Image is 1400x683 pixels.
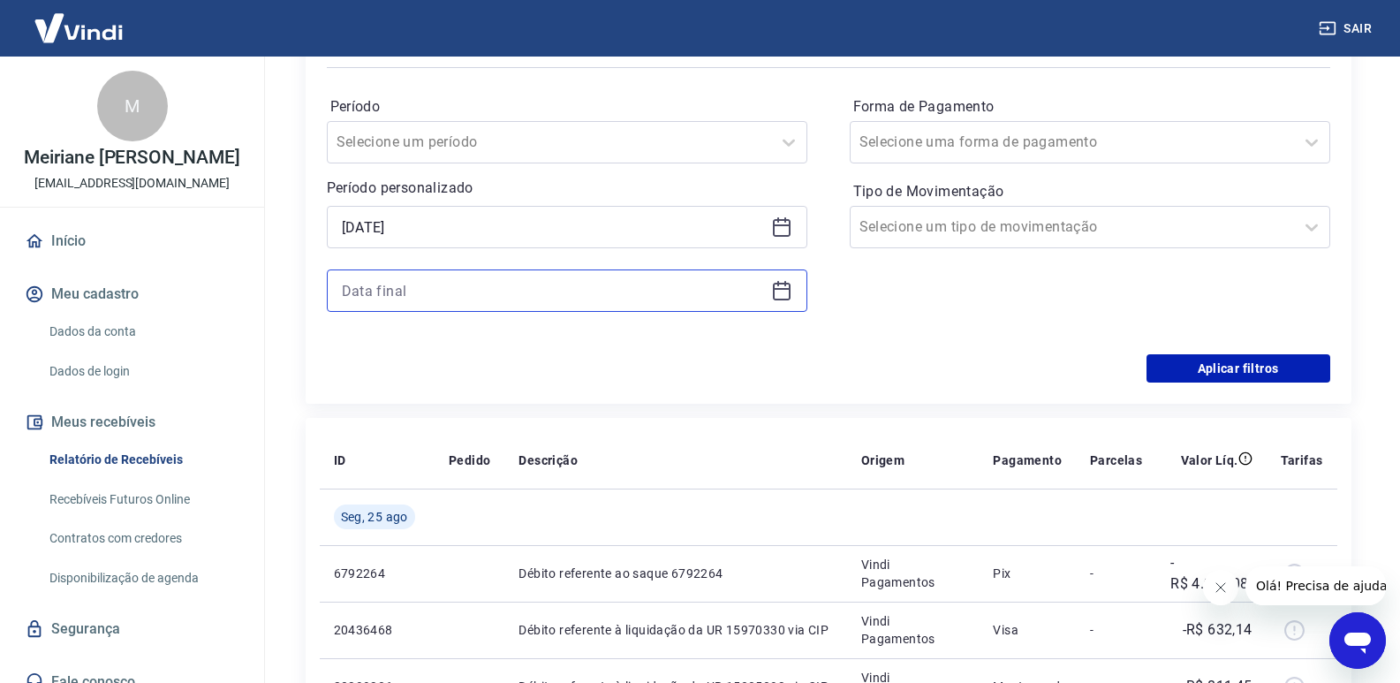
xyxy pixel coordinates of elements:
[334,452,346,469] p: ID
[518,565,833,582] p: Débito referente ao saque 6792264
[993,621,1062,639] p: Visa
[21,403,243,442] button: Meus recebíveis
[1281,452,1323,469] p: Tarifas
[993,565,1062,582] p: Pix
[853,96,1327,118] label: Forma de Pagamento
[11,12,148,27] span: Olá! Precisa de ajuda?
[1181,452,1238,469] p: Valor Líq.
[334,621,420,639] p: 20436468
[42,353,243,390] a: Dados de login
[1146,354,1330,383] button: Aplicar filtros
[42,314,243,350] a: Dados da conta
[21,610,243,649] a: Segurança
[853,181,1327,202] label: Tipo de Movimentação
[334,565,420,582] p: 6792264
[21,1,136,55] img: Vindi
[518,621,833,639] p: Débito referente à liquidação da UR 15970330 via CIP
[861,612,965,648] p: Vindi Pagamentos
[342,214,764,240] input: Data inicial
[42,520,243,557] a: Contratos com credores
[1090,621,1142,639] p: -
[42,442,243,478] a: Relatório de Recebíveis
[34,174,230,193] p: [EMAIL_ADDRESS][DOMAIN_NAME]
[1315,12,1379,45] button: Sair
[24,148,240,167] p: Meiriane [PERSON_NAME]
[1170,552,1252,595] p: -R$ 4.930,08
[21,222,243,261] a: Início
[861,452,904,469] p: Origem
[327,178,807,199] p: Período personalizado
[993,452,1062,469] p: Pagamento
[1090,565,1142,582] p: -
[342,277,764,304] input: Data final
[42,482,243,518] a: Recebíveis Futuros Online
[1183,619,1252,641] p: -R$ 632,14
[449,452,490,469] p: Pedido
[1090,452,1142,469] p: Parcelas
[341,508,408,526] span: Seg, 25 ago
[1329,612,1386,669] iframe: Botão para abrir a janela de mensagens
[1245,566,1386,605] iframe: Mensagem da empresa
[861,556,965,591] p: Vindi Pagamentos
[42,560,243,596] a: Disponibilização de agenda
[518,452,578,469] p: Descrição
[330,96,804,118] label: Período
[97,71,168,141] div: M
[1203,570,1238,605] iframe: Fechar mensagem
[21,275,243,314] button: Meu cadastro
